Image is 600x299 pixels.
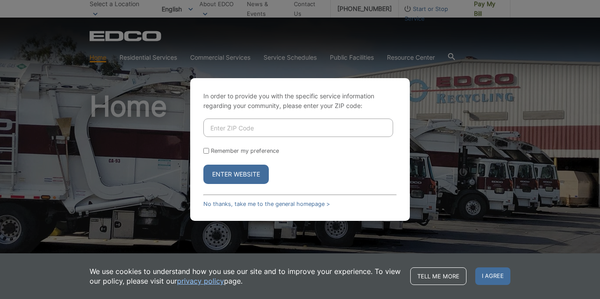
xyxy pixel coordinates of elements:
label: Remember my preference [211,148,279,154]
a: Tell me more [410,267,466,285]
a: privacy policy [177,276,224,286]
input: Enter ZIP Code [203,119,393,137]
a: No thanks, take me to the general homepage > [203,201,330,207]
span: I agree [475,267,510,285]
button: Enter Website [203,165,269,184]
p: We use cookies to understand how you use our site and to improve your experience. To view our pol... [90,267,401,286]
p: In order to provide you with the specific service information regarding your community, please en... [203,91,397,111]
